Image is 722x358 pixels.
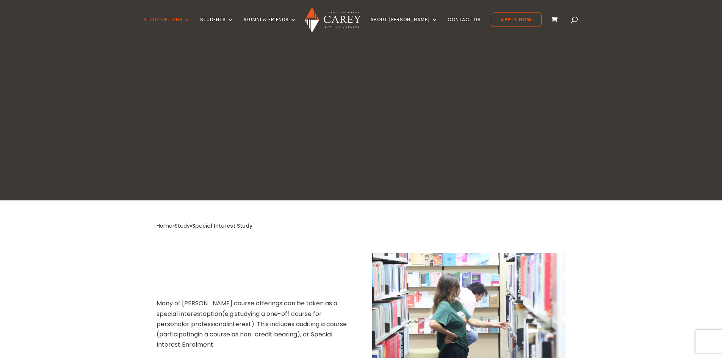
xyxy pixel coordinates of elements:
a: Students [200,17,233,35]
a: Alumni & Friends [243,17,296,35]
span: interest). This includes auditing a course ( [157,320,347,339]
span: studying a one-off course for personal [157,310,322,328]
a: Contact Us [448,17,481,35]
span: e.g. [225,310,235,318]
span: » » [157,222,252,230]
a: Study [175,222,190,230]
span: Special Interest Study [192,222,252,230]
a: About [PERSON_NAME] [370,17,438,35]
a: Apply Now [491,13,542,27]
span: participating [159,330,198,339]
a: Home [157,222,172,230]
img: Carey Baptist College [305,7,360,33]
span: or professional [183,320,228,328]
span: option [203,310,222,318]
span: Many of [PERSON_NAME] course offerings can be taken as a special interest [157,299,337,318]
a: Study Options [143,17,190,35]
span: in a course as non-credit bearing), or Special Interest Enrolment. [157,330,332,349]
span: ( [222,310,225,318]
